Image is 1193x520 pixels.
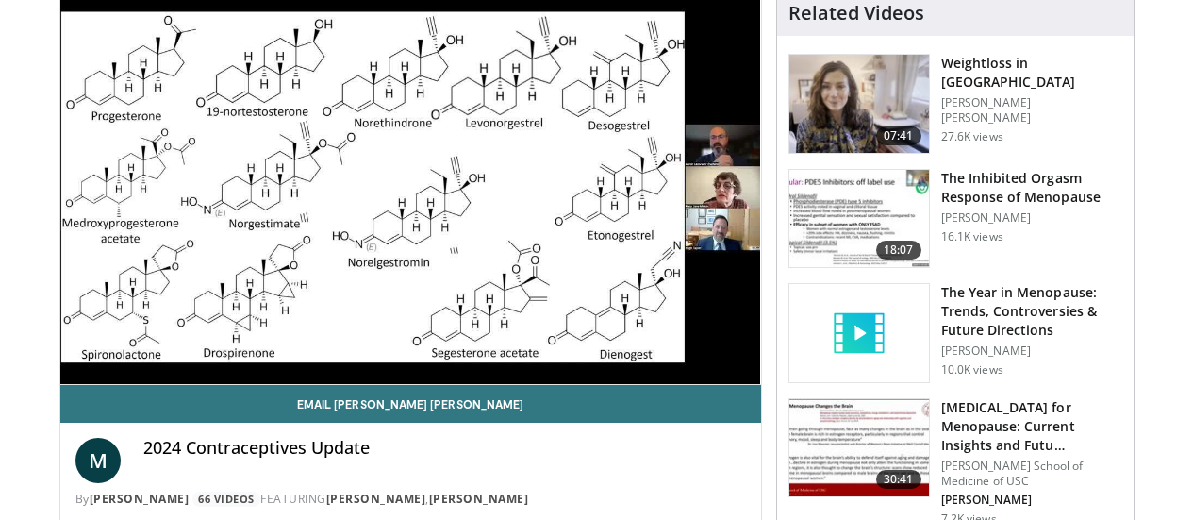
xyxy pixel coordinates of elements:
[789,170,929,268] img: 283c0f17-5e2d-42ba-a87c-168d447cdba4.150x105_q85_crop-smart_upscale.jpg
[789,55,929,153] img: 9983fed1-7565-45be-8934-aef1103ce6e2.150x105_q85_crop-smart_upscale.jpg
[941,95,1122,126] p: [PERSON_NAME] [PERSON_NAME]
[789,399,929,497] img: 47271b8a-94f4-49c8-b914-2a3d3af03a9e.150x105_q85_crop-smart_upscale.jpg
[941,344,1122,359] p: [PERSON_NAME]
[429,491,529,507] a: [PERSON_NAME]
[941,210,1122,226] p: [PERSON_NAME]
[60,385,761,423] a: Email [PERSON_NAME] [PERSON_NAME]
[941,398,1122,455] h3: [MEDICAL_DATA] for Menopause: Current Insights and Futu…
[941,54,1122,92] h3: Weightloss in [GEOGRAPHIC_DATA]
[941,129,1003,144] p: 27.6K views
[326,491,426,507] a: [PERSON_NAME]
[941,362,1003,377] p: 10.0K views
[788,169,1122,269] a: 18:07 The Inhibited Orgasm Response of Menopause [PERSON_NAME] 16.1K views
[75,491,746,508] div: By FEATURING ,
[788,283,1122,383] a: The Year in Menopause: Trends, Controversies & Future Directions [PERSON_NAME] 10.0K views
[192,492,261,508] a: 66 Videos
[75,438,121,483] a: M
[90,491,190,507] a: [PERSON_NAME]
[941,169,1122,207] h3: The Inhibited Orgasm Response of Menopause
[941,493,1122,508] p: [PERSON_NAME]
[876,241,921,260] span: 18:07
[789,284,929,382] img: video_placeholder_short.svg
[941,229,1003,244] p: 16.1K views
[143,438,746,459] h4: 2024 Contraceptives Update
[941,459,1122,489] p: [PERSON_NAME] School of Medicine of USC
[788,54,1122,154] a: 07:41 Weightloss in [GEOGRAPHIC_DATA] [PERSON_NAME] [PERSON_NAME] 27.6K views
[876,126,921,145] span: 07:41
[788,2,924,25] h4: Related Videos
[876,470,921,489] span: 30:41
[941,283,1122,340] h3: The Year in Menopause: Trends, Controversies & Future Directions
